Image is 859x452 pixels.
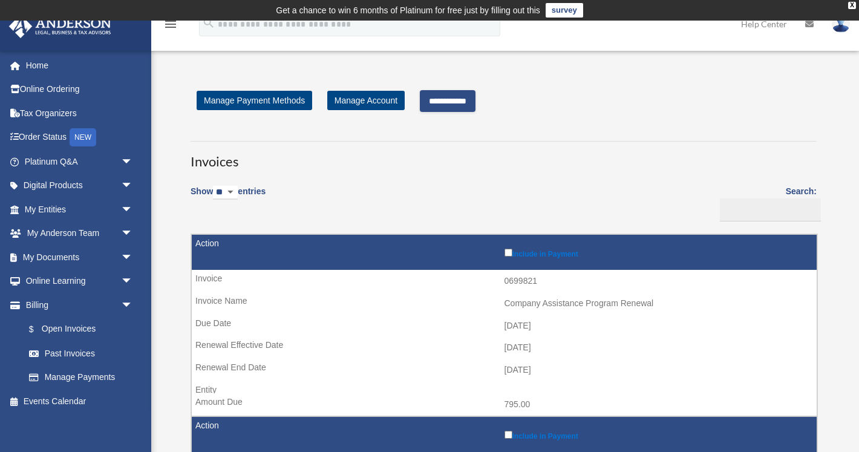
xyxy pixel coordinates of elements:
td: 0699821 [192,270,817,293]
i: search [202,16,215,30]
label: Include in Payment [505,246,811,258]
label: Show entries [191,184,266,212]
a: My Anderson Teamarrow_drop_down [8,221,151,246]
td: [DATE] [192,336,817,359]
a: Manage Account [327,91,405,110]
span: arrow_drop_down [121,245,145,270]
a: Manage Payment Methods [197,91,312,110]
a: Platinum Q&Aarrow_drop_down [8,149,151,174]
input: Include in Payment [505,431,512,439]
div: NEW [70,128,96,146]
span: arrow_drop_down [121,174,145,198]
a: My Documentsarrow_drop_down [8,245,151,269]
a: Home [8,53,151,77]
td: [DATE] [192,359,817,382]
img: User Pic [832,15,850,33]
select: Showentries [213,186,238,200]
a: Tax Organizers [8,101,151,125]
input: Include in Payment [505,249,512,257]
td: 795.00 [192,393,817,416]
i: menu [163,17,178,31]
a: Order StatusNEW [8,125,151,150]
span: arrow_drop_down [121,221,145,246]
div: Company Assistance Program Renewal [505,298,811,309]
img: Anderson Advisors Platinum Portal [5,15,115,38]
span: arrow_drop_down [121,149,145,174]
a: menu [163,21,178,31]
span: arrow_drop_down [121,293,145,318]
a: Past Invoices [17,341,145,365]
a: $Open Invoices [17,317,139,342]
a: Online Learningarrow_drop_down [8,269,151,293]
a: Online Ordering [8,77,151,102]
a: Manage Payments [17,365,145,390]
td: [DATE] [192,315,817,338]
input: Search: [720,198,821,221]
span: arrow_drop_down [121,197,145,222]
div: close [848,2,856,9]
span: arrow_drop_down [121,269,145,294]
span: $ [36,322,42,337]
label: Search: [716,184,817,221]
a: Events Calendar [8,389,151,413]
h3: Invoices [191,141,817,171]
div: Get a chance to win 6 months of Platinum for free just by filling out this [276,3,540,18]
a: My Entitiesarrow_drop_down [8,197,151,221]
a: Digital Productsarrow_drop_down [8,174,151,198]
a: Billingarrow_drop_down [8,293,145,317]
a: survey [546,3,583,18]
label: Include in Payment [505,428,811,441]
